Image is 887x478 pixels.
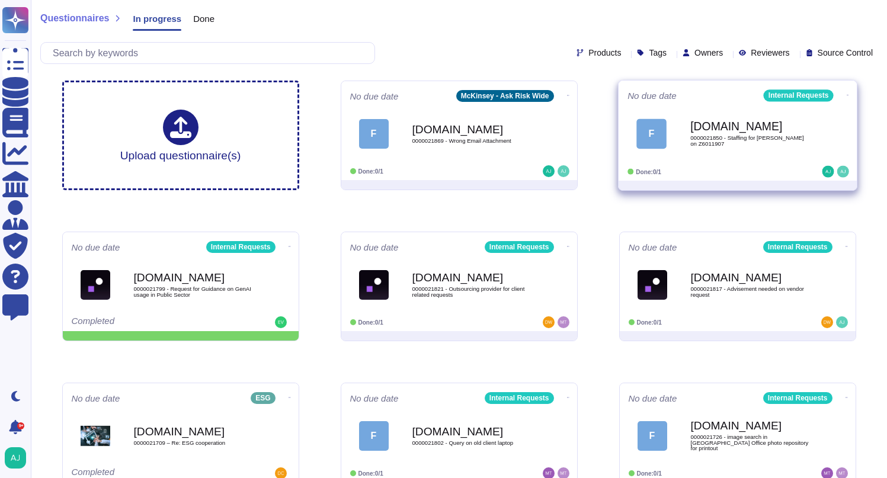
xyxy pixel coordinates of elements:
div: F [359,119,389,149]
div: Internal Requests [763,89,833,101]
img: Logo [81,421,110,451]
span: 0000021817 - Advisement needed on vendor request [691,286,809,297]
div: F [636,118,667,149]
input: Search by keywords [47,43,374,63]
div: Internal Requests [763,392,832,404]
div: Completed [72,316,217,328]
span: 0000021821 - Outsourcing provider for client related requests [412,286,531,297]
span: Done: 0/1 [636,168,661,175]
div: 9+ [17,422,24,429]
span: No due date [350,92,399,101]
div: Internal Requests [485,241,554,253]
span: Done: 0/1 [358,319,383,326]
div: F [359,421,389,451]
span: Done: 0/1 [637,319,662,326]
div: McKinsey - Ask Risk Wide [456,90,554,102]
b: [DOMAIN_NAME] [412,272,531,283]
span: No due date [72,243,120,252]
div: F [638,421,667,451]
span: Owners [694,49,723,57]
span: 0000021802 - Query on old client laptop [412,440,531,446]
span: 0000021709 – Re: ESG cooperation [134,440,252,446]
img: user [821,316,833,328]
div: ESG [251,392,275,404]
img: Logo [638,270,667,300]
span: Done: 0/1 [358,470,383,477]
span: No due date [350,394,399,403]
img: user [558,316,569,328]
img: user [5,447,26,469]
b: [DOMAIN_NAME] [134,272,252,283]
span: No due date [627,91,677,100]
span: Products [588,49,621,57]
span: In progress [133,14,181,23]
b: [DOMAIN_NAME] [691,272,809,283]
span: Reviewers [751,49,789,57]
img: user [558,165,569,177]
img: user [837,166,848,178]
span: 0000021726 - image search in [GEOGRAPHIC_DATA] Office photo repository for printout [691,434,809,451]
span: Questionnaires [40,14,109,23]
div: Internal Requests [485,392,554,404]
span: 0000021850 - Staffing for [PERSON_NAME] on Z6011907 [690,135,810,146]
div: Internal Requests [763,241,832,253]
button: user [2,445,34,471]
b: [DOMAIN_NAME] [412,426,531,437]
b: [DOMAIN_NAME] [690,121,810,132]
img: user [836,316,848,328]
span: 0000021869 - Wrong Email Attachment [412,138,531,144]
b: [DOMAIN_NAME] [691,420,809,431]
img: user [543,316,555,328]
img: Logo [81,270,110,300]
img: user [275,316,287,328]
div: Internal Requests [206,241,276,253]
b: [DOMAIN_NAME] [134,426,252,437]
span: No due date [72,394,120,403]
img: Logo [359,270,389,300]
span: Done: 0/1 [637,470,662,477]
span: Source Control [818,49,873,57]
span: No due date [350,243,399,252]
span: No due date [629,394,677,403]
span: Done [193,14,214,23]
b: [DOMAIN_NAME] [412,124,531,135]
span: Tags [649,49,667,57]
img: user [822,166,834,178]
img: user [543,165,555,177]
span: No due date [629,243,677,252]
div: Upload questionnaire(s) [120,110,241,161]
span: 0000021799 - Request for Guidance on GenAI usage in Public Sector [134,286,252,297]
span: Done: 0/1 [358,168,383,175]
